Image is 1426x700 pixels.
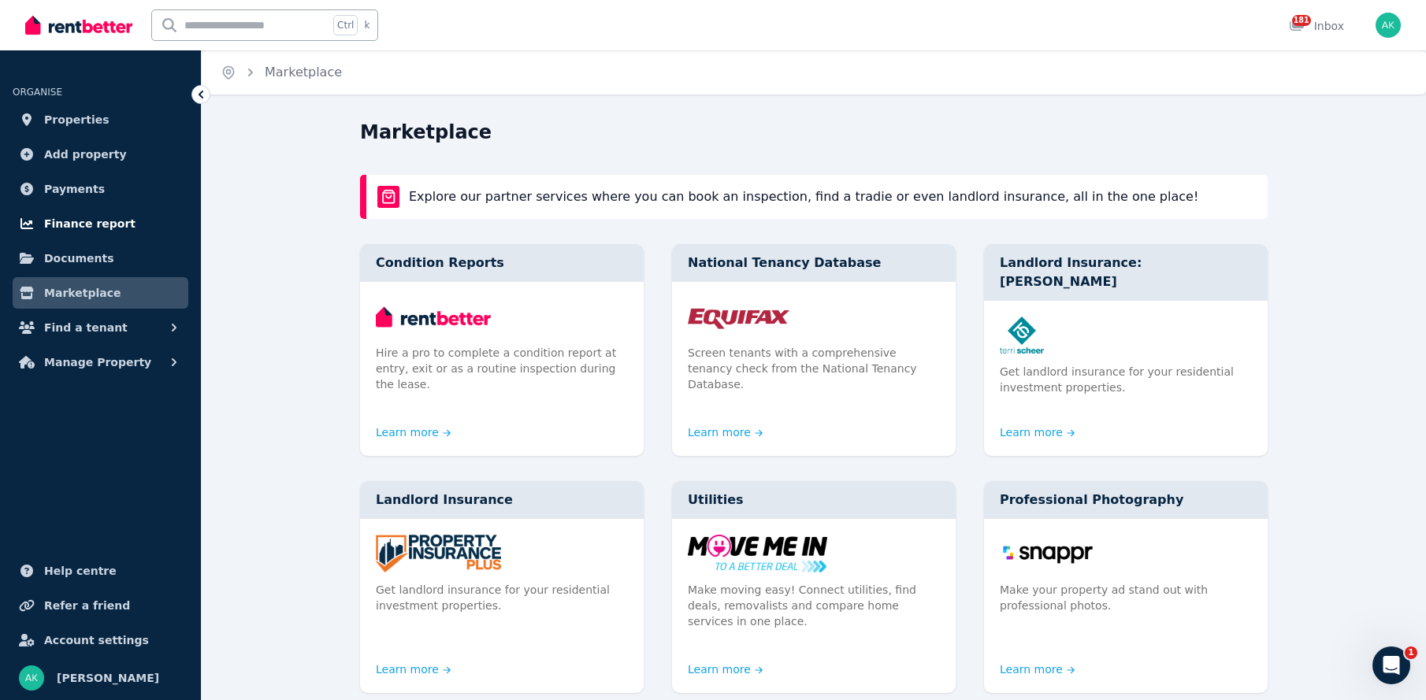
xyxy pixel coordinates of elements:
a: Learn more [376,424,451,440]
a: Learn more [376,661,451,677]
img: Utilities [688,535,940,572]
img: rentBetter Marketplace [377,186,399,208]
p: Make your property ad stand out with professional photos. [1000,582,1252,613]
nav: Breadcrumb [202,50,361,94]
a: Marketplace [265,65,342,80]
a: Learn more [1000,424,1075,440]
a: Learn more [688,661,763,677]
img: Ashwin Kumar [19,665,44,691]
img: Ashwin Kumar [1376,13,1401,38]
h1: Marketplace [360,120,492,145]
a: Add property [13,139,188,170]
img: Professional Photography [1000,535,1252,572]
a: Marketplace [13,277,188,309]
iframe: Intercom live chat [1372,646,1410,684]
a: Finance report [13,208,188,239]
span: Manage Property [44,353,151,372]
a: Account settings [13,624,188,656]
span: Account settings [44,631,149,650]
span: Payments [44,180,105,198]
span: 181 [1292,15,1311,26]
img: Condition Reports [376,298,628,335]
img: Landlord Insurance [376,535,628,572]
a: Learn more [688,424,763,440]
a: Learn more [1000,661,1075,677]
span: Finance report [44,214,136,233]
div: Condition Reports [360,244,644,282]
img: Landlord Insurance: Terri Scheer [1000,317,1252,354]
p: Get landlord insurance for your residential investment properties. [376,582,628,613]
img: National Tenancy Database [688,298,940,335]
div: Inbox [1289,18,1344,34]
div: Landlord Insurance [360,481,644,519]
p: Make moving easy! Connect utilities, find deals, removalists and compare home services in one place. [688,582,940,629]
span: ORGANISE [13,87,62,98]
div: Utilities [672,481,956,519]
img: RentBetter [25,13,132,37]
span: Add property [44,145,127,164]
a: Help centre [13,555,188,587]
a: Refer a friend [13,590,188,621]
p: Hire a pro to complete a condition report at entry, exit or as a routine inspection during the le... [376,345,628,392]
span: Marketplace [44,283,121,302]
a: Payments [13,173,188,205]
span: k [364,19,369,31]
span: 1 [1405,646,1417,659]
p: Get landlord insurance for your residential investment properties. [1000,364,1252,395]
a: Properties [13,104,188,135]
span: Find a tenant [44,318,128,337]
span: Refer a friend [44,596,130,615]
button: Find a tenant [13,312,188,343]
button: Manage Property [13,346,188,378]
div: Professional Photography [984,481,1268,519]
div: National Tenancy Database [672,244,956,282]
p: Explore our partner services where you can book an inspection, find a tradie or even landlord ins... [409,187,1198,206]
span: Properties [44,110,110,129]
span: Help centre [44,561,117,580]
span: Ctrl [333,15,358,35]
a: Documents [13,243,188,274]
span: Documents [44,249,114,268]
div: Landlord Insurance: [PERSON_NAME] [984,244,1268,301]
p: Screen tenants with a comprehensive tenancy check from the National Tenancy Database. [688,345,940,392]
span: [PERSON_NAME] [57,669,159,687]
